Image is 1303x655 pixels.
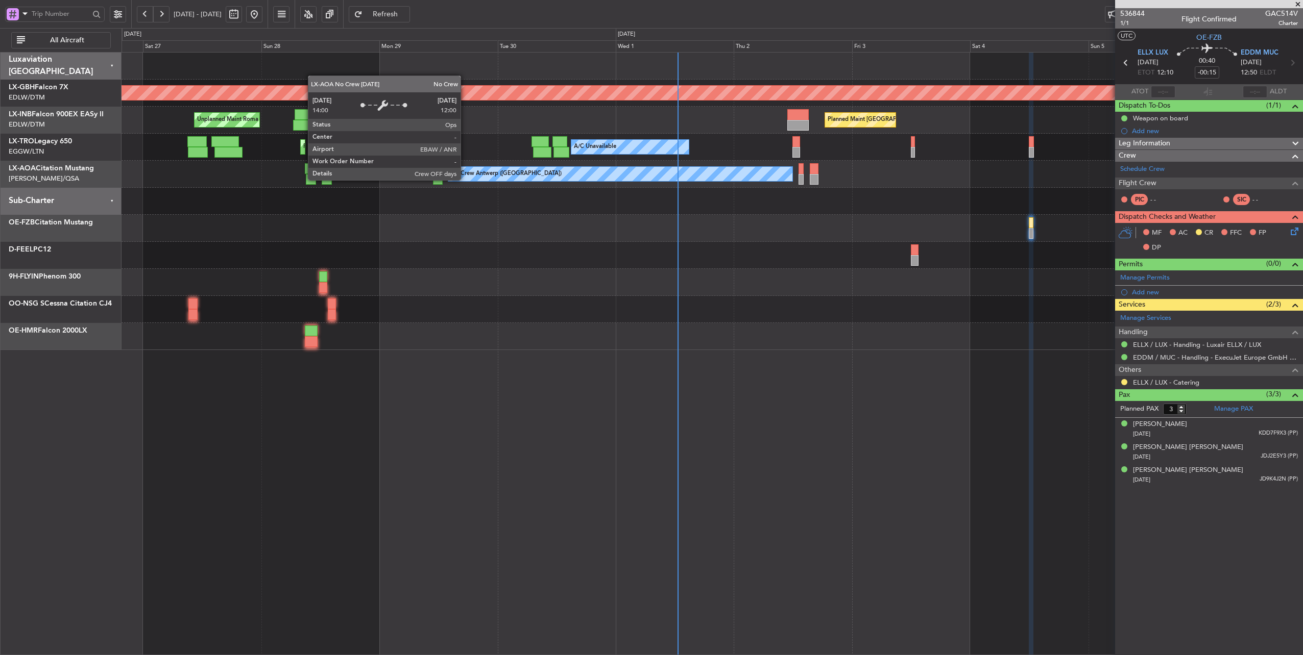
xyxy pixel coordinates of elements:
div: Planned Maint [GEOGRAPHIC_DATA] ([GEOGRAPHIC_DATA]) [303,139,464,155]
span: Flight Crew [1119,178,1156,189]
span: DP [1152,243,1161,253]
span: [DATE] [1133,430,1150,438]
div: [PERSON_NAME] [PERSON_NAME] [1133,442,1243,452]
a: EDLW/DTM [9,93,45,102]
span: 12:50 [1241,68,1257,78]
span: FFC [1230,228,1242,238]
span: (2/3) [1266,299,1281,310]
span: [DATE] [1241,58,1262,68]
a: [PERSON_NAME]/QSA [9,174,79,183]
span: LX-TRO [9,138,34,145]
a: 9H-FLYINPhenom 300 [9,273,81,280]
span: 12:10 [1157,68,1173,78]
span: ETOT [1138,68,1154,78]
span: Refresh [365,11,406,18]
span: KDD7F9X3 (PP) [1259,429,1298,438]
label: Planned PAX [1120,404,1159,414]
button: Refresh [349,6,410,22]
a: OE-HMRFalcon 2000LX [9,327,87,334]
span: 536844 [1120,8,1145,19]
div: - - [1150,195,1173,204]
span: LX-AOA [9,165,36,172]
span: (0/0) [1266,258,1281,269]
span: MF [1152,228,1162,238]
a: OE-FZBCitation Mustang [9,219,93,226]
span: FP [1259,228,1266,238]
span: ELDT [1260,68,1276,78]
span: [DATE] [1133,453,1150,461]
div: [DATE] [124,30,141,39]
div: Sat 4 [970,40,1088,53]
a: Schedule Crew [1120,164,1165,174]
a: Manage Services [1120,313,1171,323]
button: All Aircraft [11,32,111,48]
div: Sun 28 [261,40,379,53]
button: UTC [1118,31,1136,40]
div: Wed 1 [616,40,734,53]
span: Crew [1119,150,1136,162]
a: EDDM / MUC - Handling - ExecuJet Europe GmbH EDDM / MUC [1133,353,1298,362]
div: - - [1252,195,1275,204]
span: JDJ2E5Y3 (PP) [1261,452,1298,461]
div: Thu 2 [734,40,852,53]
span: Charter [1265,19,1298,28]
span: 00:40 [1199,56,1215,66]
span: Dispatch Checks and Weather [1119,211,1216,223]
a: ELLX / LUX - Handling - Luxair ELLX / LUX [1133,340,1261,349]
span: Others [1119,364,1141,376]
div: [PERSON_NAME] [1133,419,1187,430]
span: 1/1 [1120,19,1145,28]
span: OE-FZB [1196,32,1222,43]
a: OO-NSG SCessna Citation CJ4 [9,300,112,307]
div: Weapon on board [1133,114,1188,122]
a: Manage Permits [1120,273,1170,283]
div: Flight Confirmed [1181,14,1237,24]
span: Permits [1119,259,1143,270]
span: Dispatch To-Dos [1119,100,1170,112]
span: [DATE] [1138,58,1159,68]
span: Pax [1119,389,1130,401]
span: Leg Information [1119,138,1170,149]
span: ALDT [1270,87,1287,97]
span: EDDM MUC [1241,48,1278,58]
input: --:-- [1151,86,1175,98]
div: PIC [1131,194,1148,205]
span: GAC514V [1265,8,1298,19]
span: (1/1) [1266,100,1281,111]
span: Handling [1119,326,1148,338]
span: [DATE] - [DATE] [174,10,222,19]
span: 9H-FLYIN [9,273,39,280]
div: [PERSON_NAME] [PERSON_NAME] [1133,465,1243,475]
span: [DATE] [1133,476,1150,484]
span: JD9K4J2N (PP) [1260,475,1298,484]
span: OE-HMR [9,327,38,334]
a: EGGW/LTN [9,147,44,156]
a: D-FEELPC12 [9,246,51,253]
span: LX-INB [9,111,32,118]
span: D-FEEL [9,246,33,253]
span: AC [1178,228,1188,238]
span: ELLX LUX [1138,48,1168,58]
div: Sat 27 [143,40,261,53]
div: Planned Maint [GEOGRAPHIC_DATA] [828,112,925,128]
div: [DATE] [618,30,635,39]
div: Fri 3 [852,40,970,53]
div: Unplanned Maint Roma (Ciampino) [197,112,288,128]
span: OO-NSG S [9,300,44,307]
a: LX-INBFalcon 900EX EASy II [9,111,104,118]
div: Sun 5 [1089,40,1207,53]
input: Trip Number [32,6,89,21]
span: LX-GBH [9,84,35,91]
div: Add new [1132,127,1298,135]
div: SIC [1233,194,1250,205]
a: ELLX / LUX - Catering [1133,378,1199,387]
div: Add new [1132,288,1298,296]
div: A/C Unavailable [574,139,616,155]
span: ATOT [1131,87,1148,97]
div: No Crew Antwerp ([GEOGRAPHIC_DATA]) [451,166,562,182]
div: Mon 29 [379,40,497,53]
a: LX-AOACitation Mustang [9,165,94,172]
span: All Aircraft [27,37,107,44]
div: Tue 30 [498,40,616,53]
span: OE-FZB [9,219,35,226]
